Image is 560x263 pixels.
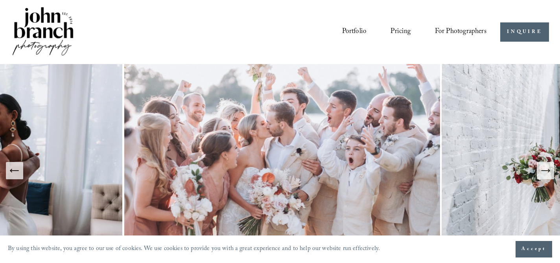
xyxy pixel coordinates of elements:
[537,162,554,179] button: Next Slide
[516,241,552,257] button: Accept
[435,26,486,39] span: For Photographers
[8,243,380,256] p: By using this website, you agree to our use of cookies. We use cookies to provide you with a grea...
[391,25,411,40] a: Pricing
[500,22,549,42] a: INQUIRE
[435,25,486,40] a: folder dropdown
[11,6,75,59] img: John Branch IV Photography
[521,245,546,253] span: Accept
[6,162,23,179] button: Previous Slide
[342,25,367,40] a: Portfolio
